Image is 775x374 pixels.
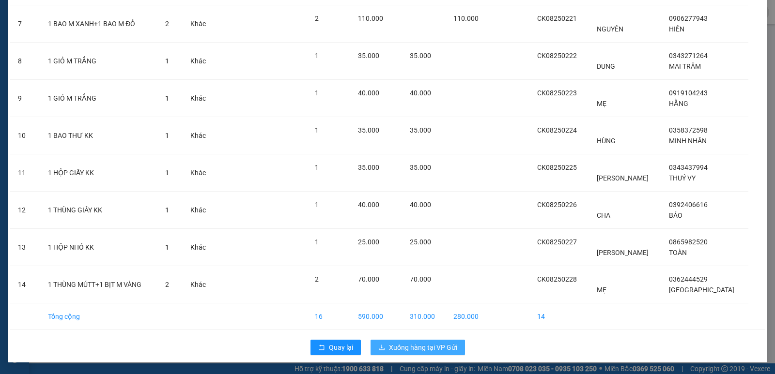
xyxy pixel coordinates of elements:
span: MAI TRÂM [669,62,701,70]
span: 0392406616 [669,201,708,209]
span: VP [PERSON_NAME] ([GEOGRAPHIC_DATA]) [4,32,97,51]
span: 1 [315,89,319,97]
span: 0908811935 - [4,52,64,61]
td: 280.000 [446,303,489,330]
span: THUÝ VY [669,174,696,182]
span: CK08250227 [537,238,577,246]
span: 0343271264 [669,52,708,60]
span: Quay lại [329,342,353,353]
span: 1 [165,169,169,177]
span: 25.000 [410,238,431,246]
span: GIAO: [4,63,23,72]
td: 14 [10,266,40,303]
td: 1 THÙNG MÚTT+1 BỊT M VÀNG [40,266,157,303]
span: CHA [597,211,610,219]
span: 110.000 [453,15,479,22]
span: 1 [315,52,319,60]
td: 590.000 [350,303,402,330]
span: MINH NHÂN [669,137,707,145]
td: 1 BAO M XANH+1 BAO M ĐỎ [40,5,157,43]
span: CK08250223 [537,89,577,97]
td: 9 [10,80,40,117]
span: 0343437994 [669,164,708,171]
button: downloadXuống hàng tại VP Gửi [371,340,465,355]
td: Khác [183,43,216,80]
span: 1 [165,132,169,139]
span: 1 [165,57,169,65]
span: 40.000 [358,89,379,97]
td: 1 GIỎ M TRẮNG [40,43,157,80]
span: 35.000 [410,164,431,171]
span: 40.000 [410,201,431,209]
td: 1 BAO THƯ KK [40,117,157,154]
span: 1 [315,238,319,246]
span: 25.000 [358,238,379,246]
p: GỬI: [4,19,141,28]
span: MẸ [597,286,606,294]
span: 2 [315,15,319,22]
span: 1 [165,243,169,251]
span: CK08250226 [537,201,577,209]
span: 0919104243 [669,89,708,97]
td: Khác [183,192,216,229]
span: [PERSON_NAME] [597,174,649,182]
span: 110.000 [358,15,383,22]
span: 70.000 [410,275,431,283]
td: Khác [183,5,216,43]
span: 40.000 [410,89,431,97]
span: HẰNG [669,100,688,107]
span: CK08250222 [537,52,577,60]
td: Khác [183,266,216,303]
span: HIỀN [669,25,684,33]
td: 7 [10,5,40,43]
td: 13 [10,229,40,266]
p: NHẬN: [4,32,141,51]
td: 8 [10,43,40,80]
span: 1 [165,206,169,214]
span: 35.000 [410,126,431,134]
span: NGUYÊN [597,25,623,33]
span: 1 [165,94,169,102]
span: download [378,344,385,352]
td: 1 HỘP GIẤY KK [40,154,157,192]
td: 1 HỘP NHỎ KK [40,229,157,266]
span: CK08250228 [537,275,577,283]
span: TOÀN [669,249,687,256]
span: 35.000 [358,52,379,60]
td: 14 [529,303,589,330]
td: 10 [10,117,40,154]
span: 70.000 [358,275,379,283]
span: 35.000 [410,52,431,60]
button: rollbackQuay lại [310,340,361,355]
td: 1 GIỎ M TRẮNG [40,80,157,117]
td: Khác [183,154,216,192]
span: 40.000 [358,201,379,209]
span: 35.000 [358,126,379,134]
span: VP Cầu Kè - [20,19,73,28]
span: 35.000 [358,164,379,171]
span: MẸ [597,100,606,107]
span: 2 [315,275,319,283]
span: [GEOGRAPHIC_DATA] [669,286,734,294]
span: 0358372598 [669,126,708,134]
span: 2 [165,281,169,288]
td: Tổng cộng [40,303,157,330]
td: 16 [307,303,350,330]
span: 1 [315,126,319,134]
span: CK08250225 [537,164,577,171]
span: BÔI [52,52,64,61]
span: 1 [315,201,319,209]
span: 0865982520 [669,238,708,246]
span: BẢO [669,211,682,219]
td: 1 THÙNG GIẤY KK [40,192,157,229]
span: rollback [318,344,325,352]
span: 0362444529 [669,275,708,283]
span: 0906277943 [669,15,708,22]
span: CHI [61,19,73,28]
td: Khác [183,117,216,154]
strong: BIÊN NHẬN GỬI HÀNG [32,5,112,15]
span: [PERSON_NAME] [597,249,649,256]
span: 1 [315,164,319,171]
span: CK08250224 [537,126,577,134]
span: CK08250221 [537,15,577,22]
